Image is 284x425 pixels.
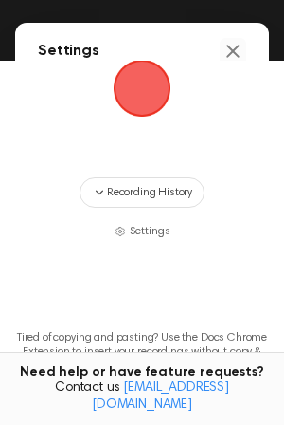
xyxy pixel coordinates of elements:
span: Recording History [107,184,192,201]
h2: Settings [38,40,99,63]
button: Recording History [80,177,204,208]
span: Settings [130,223,170,240]
button: Settings [115,223,170,240]
button: Close settings [220,38,246,65]
button: Beep Logo [114,60,170,117]
span: Contact us [11,380,273,414]
a: [EMAIL_ADDRESS][DOMAIN_NAME] [92,381,229,412]
p: Tired of copying and pasting? Use the Docs Chrome Extension to insert your recordings without cop... [15,331,269,374]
